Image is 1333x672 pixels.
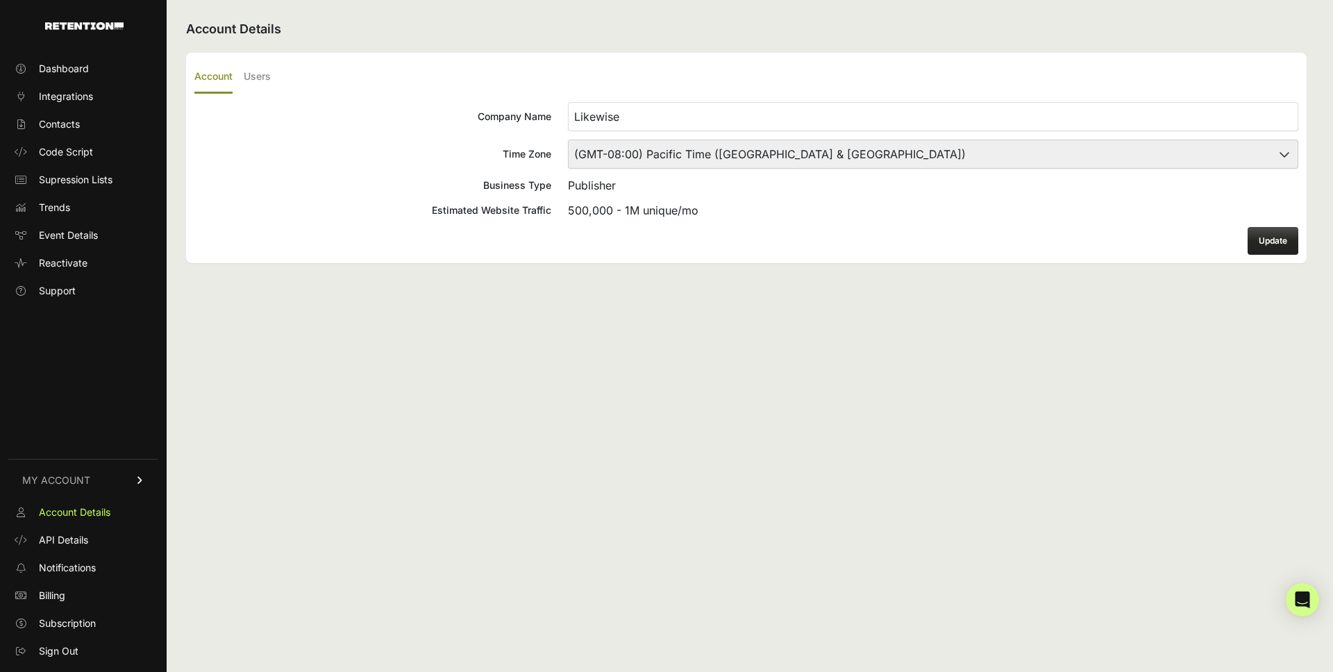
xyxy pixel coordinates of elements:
a: MY ACCOUNT [8,459,158,501]
img: Retention.com [45,22,124,30]
span: Trends [39,201,70,215]
span: Supression Lists [39,173,112,187]
span: Support [39,284,76,298]
a: Account Details [8,501,158,523]
div: Business Type [194,178,551,192]
a: Subscription [8,612,158,635]
div: Estimated Website Traffic [194,203,551,217]
a: Integrations [8,85,158,108]
select: Time Zone [568,140,1298,169]
a: Reactivate [8,252,158,274]
a: Billing [8,585,158,607]
span: Notifications [39,561,96,575]
span: Subscription [39,616,96,630]
div: 500,000 - 1M unique/mo [568,202,1298,219]
span: Account Details [39,505,110,519]
div: Publisher [568,177,1298,194]
span: Reactivate [39,256,87,270]
span: Billing [39,589,65,603]
a: Sign Out [8,640,158,662]
a: Dashboard [8,58,158,80]
a: Trends [8,196,158,219]
span: MY ACCOUNT [22,473,90,487]
div: Company Name [194,110,551,124]
a: Supression Lists [8,169,158,191]
div: Open Intercom Messenger [1286,583,1319,616]
a: API Details [8,529,158,551]
label: Account [194,61,233,94]
a: Event Details [8,224,158,246]
div: Time Zone [194,147,551,161]
span: Sign Out [39,644,78,658]
a: Contacts [8,113,158,135]
h2: Account Details [186,19,1307,39]
span: Contacts [39,117,80,131]
span: Integrations [39,90,93,103]
a: Notifications [8,557,158,579]
span: Event Details [39,228,98,242]
span: Dashboard [39,62,89,76]
button: Update [1248,227,1298,255]
input: Company Name [568,102,1298,131]
span: Code Script [39,145,93,159]
label: Users [244,61,271,94]
a: Support [8,280,158,302]
span: API Details [39,533,88,547]
a: Code Script [8,141,158,163]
